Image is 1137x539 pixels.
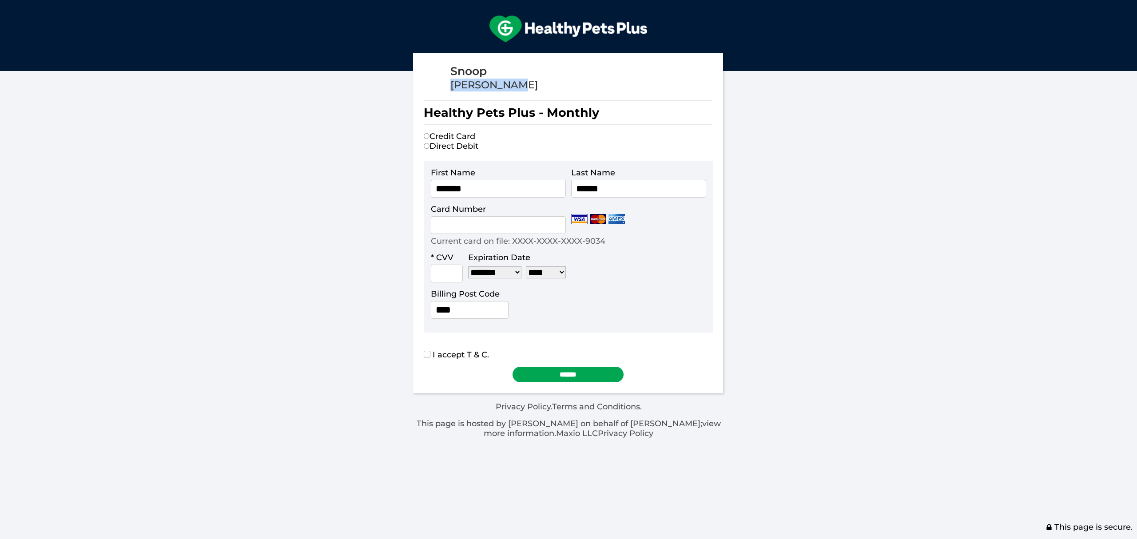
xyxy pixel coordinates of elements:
[552,402,640,412] a: Terms and Conditions
[598,428,653,438] a: Privacy Policy
[484,419,721,438] a: view more information.
[424,133,429,139] input: Credit Card
[571,168,615,178] label: Last Name
[431,204,486,214] label: Card Number
[1046,522,1133,532] span: This page is secure.
[431,236,605,246] p: Current card on file: XXXX-XXXX-XXXX-9034
[431,289,500,299] label: Billing Post Code
[571,214,588,224] img: Visa
[496,402,551,412] a: Privacy Policy
[468,253,530,262] label: Expiration Date
[424,351,430,357] input: I accept T & C.
[424,141,478,151] label: Direct Debit
[608,214,625,224] img: Amex
[424,143,429,149] input: Direct Debit
[413,419,724,438] p: This page is hosted by [PERSON_NAME] on behalf of [PERSON_NAME]; Maxio LLC
[424,100,712,125] h1: Healthy Pets Plus - Monthly
[413,402,724,438] div: . .
[450,79,538,91] div: [PERSON_NAME]
[590,214,606,224] img: Mastercard
[424,131,475,141] label: Credit Card
[450,64,538,79] div: Snoop
[424,350,489,360] label: I accept T & C.
[431,168,475,178] label: First Name
[431,253,453,262] label: * CVV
